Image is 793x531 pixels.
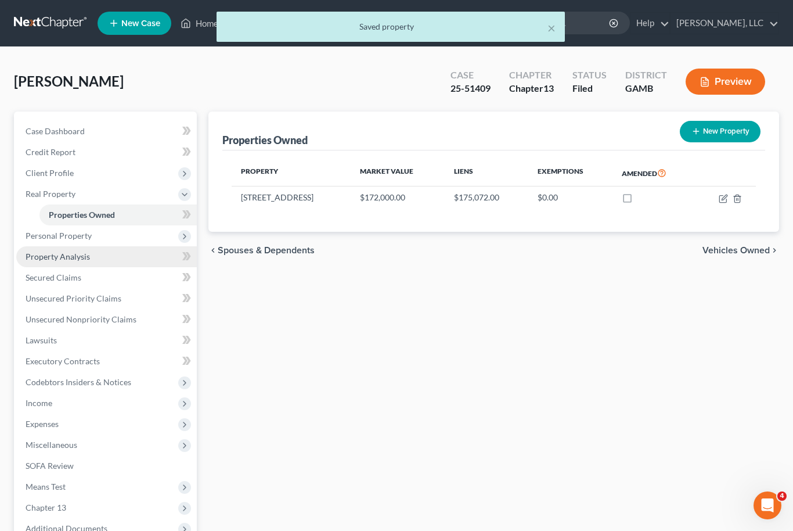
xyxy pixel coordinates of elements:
[16,267,197,288] a: Secured Claims
[702,246,770,255] span: Vehicles Owned
[218,246,315,255] span: Spouses & Dependents
[26,126,85,136] span: Case Dashboard
[528,160,612,186] th: Exemptions
[686,69,765,95] button: Preview
[14,73,124,89] span: [PERSON_NAME]
[26,293,121,303] span: Unsecured Priority Claims
[680,121,760,142] button: New Property
[26,335,57,345] span: Lawsuits
[208,246,218,255] i: chevron_left
[26,147,75,157] span: Credit Report
[26,168,74,178] span: Client Profile
[450,69,491,82] div: Case
[16,455,197,476] a: SOFA Review
[49,210,115,220] span: Properties Owned
[26,231,92,241] span: Personal Property
[16,351,197,372] a: Executory Contracts
[26,377,131,387] span: Codebtors Insiders & Notices
[26,189,75,199] span: Real Property
[26,314,136,324] span: Unsecured Nonpriority Claims
[16,309,197,330] a: Unsecured Nonpriority Claims
[528,186,612,209] td: $0.00
[26,461,74,471] span: SOFA Review
[26,503,66,512] span: Chapter 13
[625,69,667,82] div: District
[572,69,607,82] div: Status
[445,186,528,209] td: $175,072.00
[351,186,445,209] td: $172,000.00
[26,398,52,408] span: Income
[572,82,607,95] div: Filed
[777,491,787,501] span: 4
[26,440,77,450] span: Miscellaneous
[702,246,779,255] button: Vehicles Owned chevron_right
[547,21,556,35] button: ×
[26,272,81,282] span: Secured Claims
[509,82,554,95] div: Chapter
[445,160,528,186] th: Liens
[509,69,554,82] div: Chapter
[16,288,197,309] a: Unsecured Priority Claims
[625,82,667,95] div: GAMB
[612,160,695,186] th: Amended
[16,246,197,267] a: Property Analysis
[16,330,197,351] a: Lawsuits
[770,246,779,255] i: chevron_right
[222,133,308,147] div: Properties Owned
[232,160,351,186] th: Property
[754,491,781,519] iframe: Intercom live chat
[450,82,491,95] div: 25-51409
[26,419,59,429] span: Expenses
[232,186,351,209] td: [STREET_ADDRESS]
[26,482,66,491] span: Means Test
[543,82,554,94] span: 13
[226,21,556,33] div: Saved property
[16,142,197,163] a: Credit Report
[208,246,315,255] button: chevron_left Spouses & Dependents
[26,252,90,261] span: Property Analysis
[39,204,197,225] a: Properties Owned
[16,121,197,142] a: Case Dashboard
[351,160,445,186] th: Market Value
[26,356,100,366] span: Executory Contracts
